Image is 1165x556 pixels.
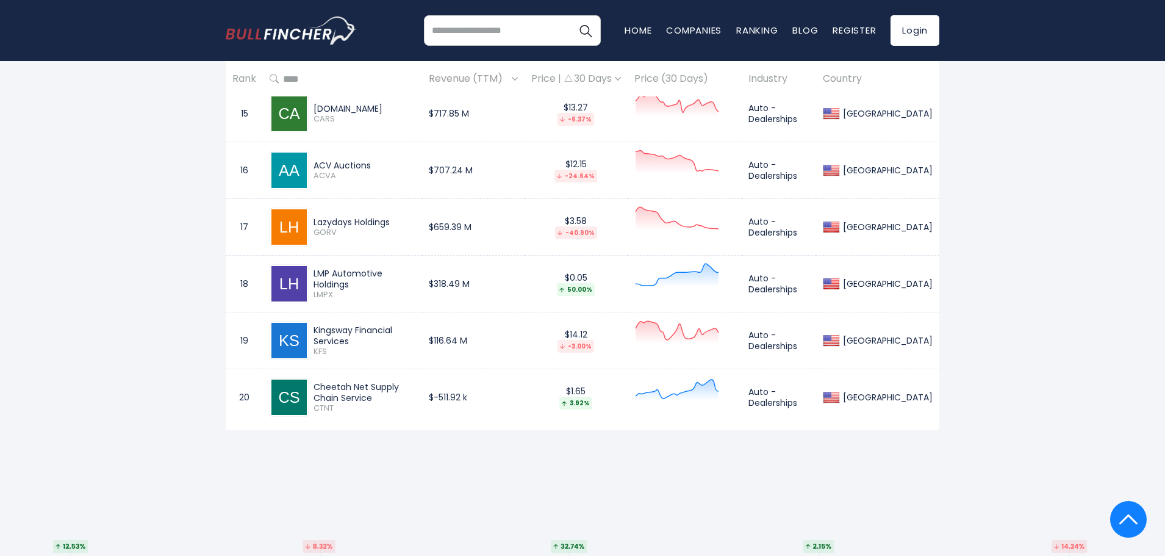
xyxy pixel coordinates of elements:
[531,215,621,239] div: $3.58
[314,160,415,171] div: ACV Auctions
[559,397,592,410] div: 3.92%
[531,159,621,182] div: $12.15
[314,381,415,403] div: Cheetah Net Supply Chain Service
[816,61,939,97] th: Country
[226,256,263,312] td: 18
[557,283,595,296] div: 50.00%
[226,16,357,45] img: bullfincher logo
[531,73,621,85] div: Price | 30 Days
[422,312,525,369] td: $116.64 M
[422,369,525,426] td: $-511.92 k
[314,268,415,290] div: LMP Automotive Holdings
[314,217,415,228] div: Lazydays Holdings
[554,170,597,182] div: -24.64%
[531,386,621,410] div: $1.65
[628,61,742,97] th: Price (30 Days)
[226,85,263,142] td: 15
[314,325,415,347] div: Kingsway Financial Services
[314,290,415,300] span: LMPX
[314,403,415,414] span: CTNT
[226,199,263,256] td: 17
[226,142,263,199] td: 16
[833,24,876,37] a: Register
[742,142,816,199] td: Auto - Dealerships
[891,15,939,46] a: Login
[557,340,594,353] div: -3.00%
[422,199,525,256] td: $659.39 M
[570,15,601,46] button: Search
[314,171,415,181] span: ACVA
[429,70,509,88] span: Revenue (TTM)
[840,108,933,119] div: [GEOGRAPHIC_DATA]
[422,85,525,142] td: $717.85 M
[422,142,525,199] td: $707.24 M
[314,228,415,238] span: GORV
[792,24,818,37] a: Blog
[736,24,778,37] a: Ranking
[840,165,933,176] div: [GEOGRAPHIC_DATA]
[226,61,263,97] th: Rank
[840,392,933,403] div: [GEOGRAPHIC_DATA]
[226,16,357,45] a: Go to homepage
[555,226,597,239] div: -40.90%
[742,256,816,312] td: Auto - Dealerships
[625,24,651,37] a: Home
[226,312,263,369] td: 19
[531,329,621,353] div: $14.12
[422,256,525,312] td: $318.49 M
[226,369,263,426] td: 20
[742,85,816,142] td: Auto - Dealerships
[314,347,415,357] span: KFS
[742,199,816,256] td: Auto - Dealerships
[742,61,816,97] th: Industry
[314,114,415,125] span: CARS
[742,369,816,426] td: Auto - Dealerships
[742,312,816,369] td: Auto - Dealerships
[531,102,621,126] div: $13.27
[666,24,722,37] a: Companies
[840,335,933,346] div: [GEOGRAPHIC_DATA]
[840,278,933,289] div: [GEOGRAPHIC_DATA]
[840,222,933,233] div: [GEOGRAPHIC_DATA]
[314,103,415,114] div: [DOMAIN_NAME]
[557,113,594,126] div: -6.37%
[531,272,621,296] div: $0.05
